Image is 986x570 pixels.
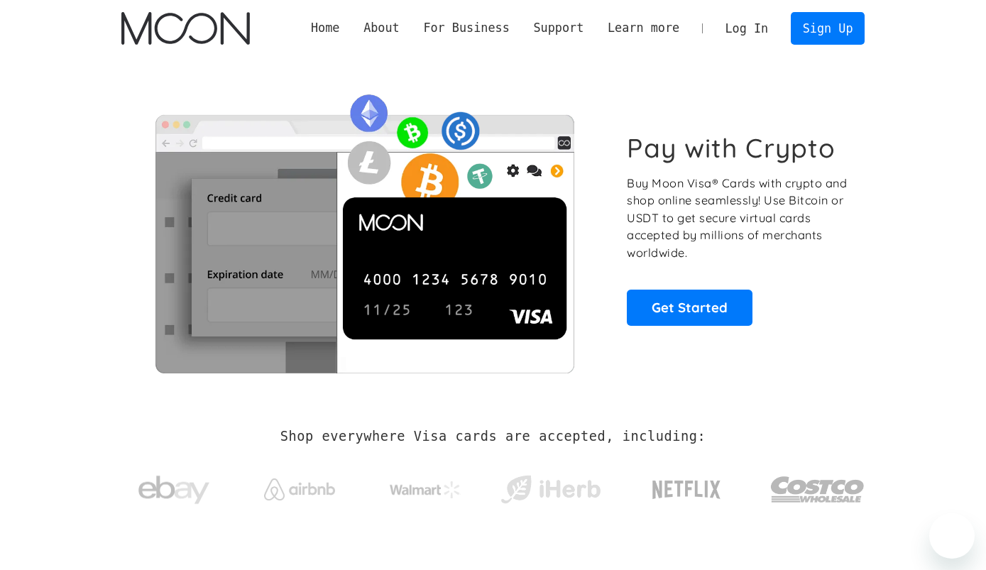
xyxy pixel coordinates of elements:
img: Airbnb [264,478,335,500]
div: About [351,19,411,37]
img: Netflix [651,472,722,508]
a: Log In [713,13,780,44]
div: Learn more [596,19,691,37]
div: About [363,19,400,37]
img: Moon Cards let you spend your crypto anywhere Visa is accepted. [121,84,608,373]
h1: Pay with Crypto [627,132,836,164]
a: ebay [121,454,227,520]
img: iHerb [498,471,603,508]
h2: Shop everywhere Visa cards are accepted, including: [280,429,706,444]
a: Sign Up [791,12,865,44]
a: Get Started [627,290,752,325]
div: For Business [412,19,522,37]
a: Netflix [623,458,750,515]
div: Support [533,19,584,37]
a: Walmart [372,467,478,505]
p: Buy Moon Visa® Cards with crypto and shop online seamlessly! Use Bitcoin or USDT to get secure vi... [627,175,849,262]
div: Learn more [608,19,679,37]
a: Home [299,19,351,37]
a: iHerb [498,457,603,515]
img: Moon Logo [121,12,250,45]
a: home [121,12,250,45]
div: Support [522,19,596,37]
iframe: Button to launch messaging window [929,513,975,559]
div: For Business [423,19,509,37]
img: Costco [770,463,865,516]
a: Costco [770,449,865,523]
img: ebay [138,468,209,513]
a: Airbnb [246,464,352,508]
img: Walmart [390,481,461,498]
